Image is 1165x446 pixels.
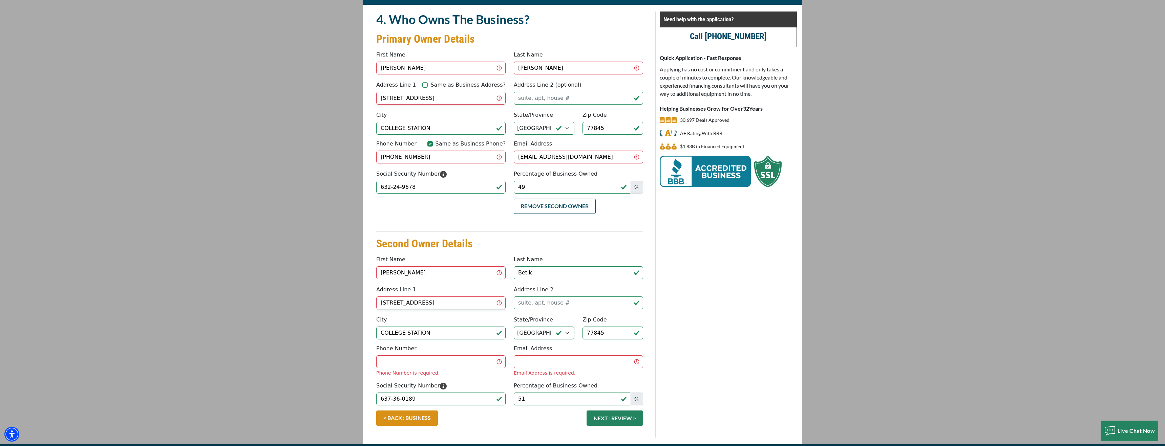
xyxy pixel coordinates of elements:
p: Applying has no cost or commitment and only takes a couple of minutes to complete. Our knowledgea... [660,65,797,98]
span: % [630,181,643,194]
label: Last Name [514,255,543,264]
label: City [376,111,387,119]
div: Accessibility Menu [4,427,19,442]
a: call (847) 897-2499 [690,31,767,41]
svg: Please enter your Social Security Number. We use this information to identify you and process you... [440,383,447,389]
label: Phone Number [376,344,417,353]
label: Address Line 1 [376,286,416,294]
span: % [630,393,643,405]
p: $1,834,789,059 in Financed Equipment [680,142,744,151]
label: Address Line 2 (optional) [514,81,581,89]
label: First Name [376,255,405,264]
div: Phone Number is required. [376,370,506,377]
label: Percentage of Business Owned [514,170,597,178]
span: Live Chat Now [1118,427,1155,434]
img: BBB Acredited Business and SSL Protection [660,156,782,187]
h3: Second Owner Details [376,237,643,250]
h2: 4. Who Owns The Business? [376,12,643,27]
button: NEXT : REVIEW > [587,410,643,426]
p: 30,697 Deals Approved [680,116,729,124]
span: 32 [743,105,749,112]
h3: Primary Owner Details [376,32,643,46]
label: Same as Business Phone? [436,140,506,148]
label: Email Address [514,140,552,148]
label: First Name [376,51,405,59]
label: Same as Business Address? [430,81,506,89]
p: Helping Businesses Grow for Over Years [660,105,797,113]
input: suite, apt, house # [514,92,643,105]
p: A+ Rating With BBB [680,129,722,137]
label: Social Security Number [376,382,447,390]
p: Need help with the application? [663,15,793,23]
input: suite, apt, house # [514,296,643,309]
button: Live Chat Now [1101,421,1159,441]
label: Social Security Number [376,170,447,178]
svg: Please enter your Social Security Number. We use this information to identify you and process you... [440,171,447,178]
label: City [376,316,387,324]
a: < BACK : BUSINESS [376,410,438,426]
label: Zip Code [582,111,607,119]
label: Email Address [514,344,552,353]
button: Remove Second Owner [514,199,596,214]
label: State/Province [514,111,553,119]
div: Email Address is required. [514,370,643,377]
label: State/Province [514,316,553,324]
label: Phone Number [376,140,417,148]
label: Percentage of Business Owned [514,382,597,390]
label: Address Line 2 [514,286,553,294]
p: Quick Application - Fast Response [660,54,797,62]
label: Zip Code [582,316,607,324]
label: Last Name [514,51,543,59]
label: Address Line 1 [376,81,416,89]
